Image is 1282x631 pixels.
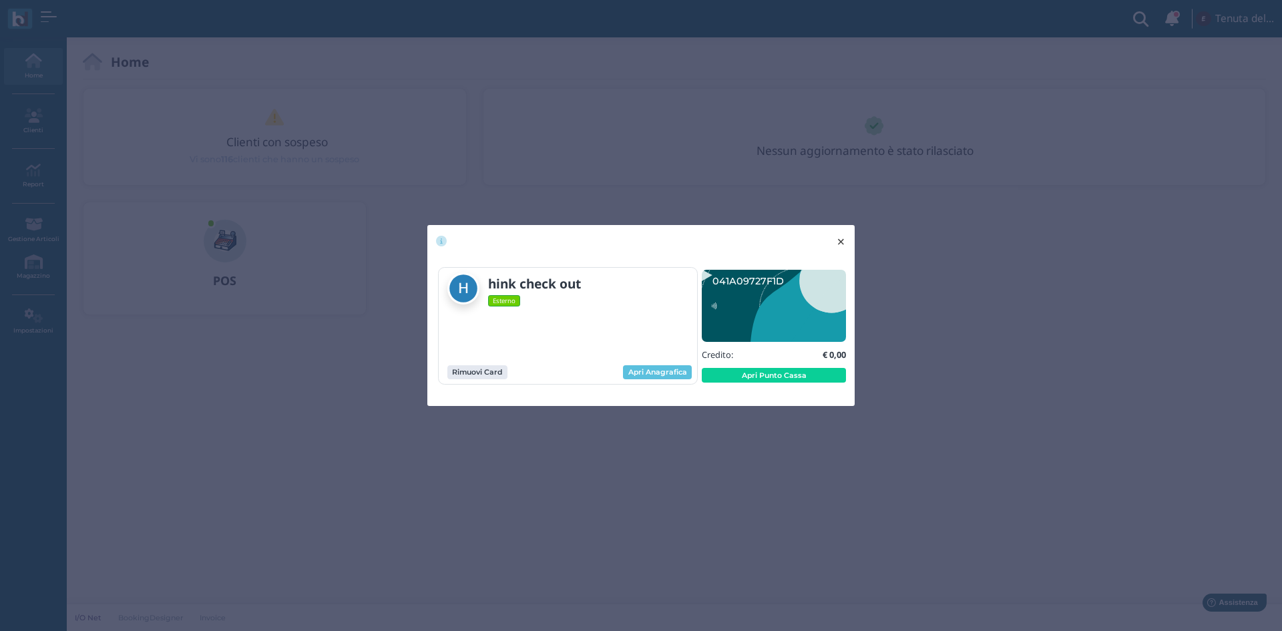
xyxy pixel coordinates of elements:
[447,272,479,304] img: hink check out
[836,233,846,250] span: ×
[712,274,795,286] text: 041A09727F1D95
[623,365,692,380] a: Apri Anagrafica
[488,274,581,292] b: hink check out
[39,11,88,21] span: Assistenza
[823,349,846,361] b: € 0,00
[488,295,521,306] span: Esterno
[447,365,507,380] button: Rimuovi Card
[702,350,733,359] h5: Credito:
[447,272,622,306] a: hink check out Esterno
